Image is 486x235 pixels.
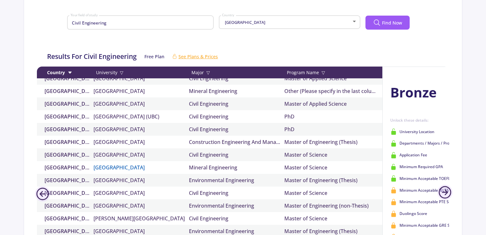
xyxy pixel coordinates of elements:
span: Duolingo Score [399,211,427,217]
div: [GEOGRAPHIC_DATA] [39,215,94,222]
div: Construction Engineering And Management [189,138,284,146]
div: Civil Engineering [189,100,284,108]
div: Master of Engineering (Thesis) [284,138,380,146]
div: [GEOGRAPHIC_DATA] [39,176,94,184]
div: Master of Applied Science [284,75,380,82]
div: University [94,69,189,76]
span: Minimum Required GPA [399,164,443,170]
a: [GEOGRAPHIC_DATA] [94,100,189,108]
a: [GEOGRAPHIC_DATA] [94,87,189,95]
div: Other (Please specify in the last column) [284,87,380,95]
div: Civil Engineering [189,189,284,197]
div: [GEOGRAPHIC_DATA] [39,189,94,197]
span: Find Now [382,19,402,26]
div: Master of Science [284,189,380,197]
button: Find Now [365,16,410,30]
span: Minimum Acceptable IELTS Score [399,188,460,193]
div: Master of Science [284,151,380,159]
div: Master of Science [284,215,380,222]
div: Mineral Engineering [189,87,284,95]
div: Mineral Engineering [189,164,284,171]
span: Minimum Acceptable TOEFL Score [399,176,461,182]
div: Environmental Engineering [189,227,284,235]
div: [GEOGRAPHIC_DATA] [39,87,94,95]
a: [GEOGRAPHIC_DATA] [94,227,189,235]
div: Master of Engineering (Thesis) [284,227,380,235]
div: Environmental Engineering [189,202,284,210]
div: Civil Engineering [189,113,284,120]
div: Master of Engineering (non-Thesis) [284,202,380,210]
span: University Location [399,129,434,135]
div: [GEOGRAPHIC_DATA] [39,138,94,146]
span: Results For Civil Engineering [47,52,137,62]
span: Departments / Majors / Programs [399,140,461,146]
span: See Plans & Prices [178,53,218,60]
span: ▽ [206,69,210,76]
div: [GEOGRAPHIC_DATA] [39,125,94,133]
div: [GEOGRAPHIC_DATA] [39,75,94,82]
div: PhD [284,125,380,133]
span: [GEOGRAPHIC_DATA] [223,19,265,25]
div: Environmental Engineering [189,176,284,184]
div: [GEOGRAPHIC_DATA] [39,100,94,108]
span: Minimum Acceptable PTE Score [399,199,457,205]
span: ▽ [120,69,123,76]
span: ▽ [322,69,325,76]
div: [GEOGRAPHIC_DATA] [39,113,94,120]
a: [GEOGRAPHIC_DATA] [94,189,189,197]
div: Civil Engineering [189,75,284,82]
div: [GEOGRAPHIC_DATA] [39,151,94,159]
a: [PERSON_NAME][GEOGRAPHIC_DATA] [94,215,189,222]
div: PhD [284,113,380,120]
span: Application Fee [399,152,427,158]
div: Master of Applied Science [284,100,380,108]
a: [GEOGRAPHIC_DATA] [94,176,189,184]
div: Civil Engineering [189,215,284,222]
span: Bronze [390,82,437,102]
div: [GEOGRAPHIC_DATA] [39,202,94,210]
div: Master of Engineering (Thesis) [284,176,380,184]
div: Master of Science [284,164,380,171]
a: [GEOGRAPHIC_DATA] [94,138,189,146]
a: [GEOGRAPHIC_DATA] [94,151,189,159]
div: Program Name [284,69,380,76]
a: [GEOGRAPHIC_DATA] [94,202,189,210]
div: Country [39,69,94,76]
a: [GEOGRAPHIC_DATA] [94,125,189,133]
div: Civil Engineering [189,125,284,133]
span: Minimum Acceptable GRE Score [399,223,458,228]
div: [GEOGRAPHIC_DATA] [39,164,94,171]
div: Major [189,69,284,76]
a: [GEOGRAPHIC_DATA] [94,164,189,171]
a: [GEOGRAPHIC_DATA] (UBC) [94,113,189,120]
div: [GEOGRAPHIC_DATA] [39,227,94,235]
a: [GEOGRAPHIC_DATA] [94,75,189,82]
span: Free Plan [144,53,164,60]
div: Civil Engineering [189,151,284,159]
